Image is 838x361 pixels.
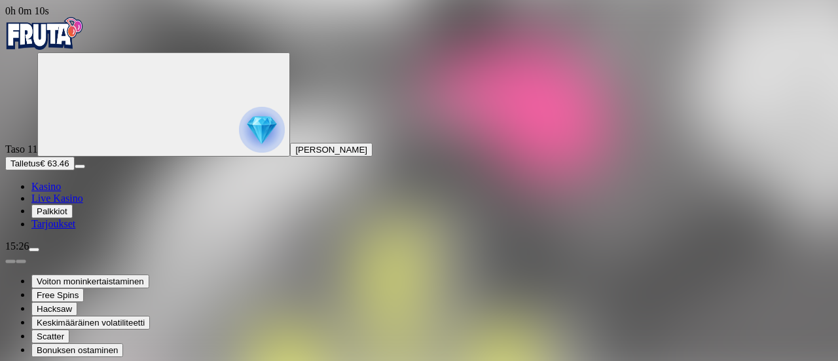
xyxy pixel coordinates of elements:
[37,332,64,341] span: Scatter
[31,218,75,229] a: Tarjoukset
[5,259,16,263] button: prev slide
[31,302,77,316] button: Hacksaw
[37,345,118,355] span: Bonuksen ostaminen
[5,17,833,230] nav: Primary
[31,330,69,343] button: Scatter
[5,157,75,170] button: Talletusplus icon€ 63.46
[16,259,26,263] button: next slide
[290,143,373,157] button: [PERSON_NAME]
[239,107,285,153] img: reward progress
[37,290,79,300] span: Free Spins
[5,41,84,52] a: Fruta
[5,181,833,230] nav: Main menu
[37,318,145,328] span: Keskimääräinen volatiliteetti
[31,316,150,330] button: Keskimääräinen volatiliteetti
[31,275,149,288] button: Voiton moninkertaistaminen
[40,159,69,168] span: € 63.46
[75,164,85,168] button: menu
[37,276,144,286] span: Voiton moninkertaistaminen
[29,248,39,252] button: menu
[31,193,83,204] a: Live Kasino
[37,52,290,157] button: reward progress
[5,5,49,16] span: user session time
[31,343,123,357] button: Bonuksen ostaminen
[31,181,61,192] a: Kasino
[5,17,84,50] img: Fruta
[37,304,72,314] span: Hacksaw
[295,145,367,155] span: [PERSON_NAME]
[5,240,29,252] span: 15:26
[31,204,73,218] button: Palkkiot
[37,206,67,216] span: Palkkiot
[31,288,84,302] button: Free Spins
[10,159,40,168] span: Talletus
[5,143,37,155] span: Taso 11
